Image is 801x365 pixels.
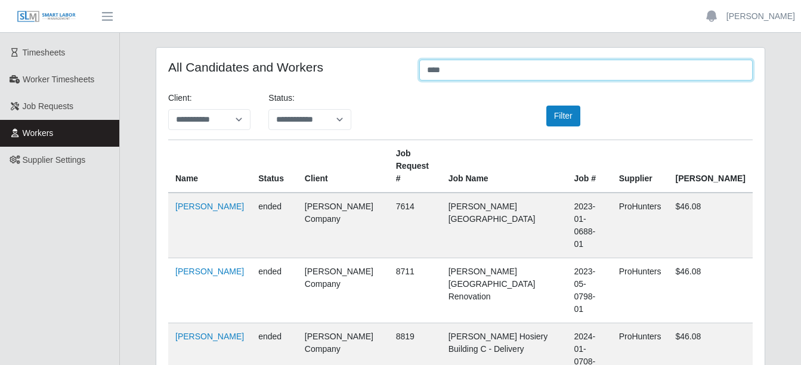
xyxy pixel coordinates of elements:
[175,202,244,211] a: [PERSON_NAME]
[251,258,298,323] td: ended
[168,92,192,104] label: Client:
[612,140,669,193] th: Supplier
[298,140,389,193] th: Client
[669,258,753,323] td: $46.08
[23,128,54,138] span: Workers
[441,140,567,193] th: Job Name
[389,258,441,323] td: 8711
[23,48,66,57] span: Timesheets
[175,332,244,341] a: [PERSON_NAME]
[441,258,567,323] td: [PERSON_NAME][GEOGRAPHIC_DATA] Renovation
[567,193,611,258] td: 2023-01-0688-01
[251,140,298,193] th: Status
[251,193,298,258] td: ended
[546,106,580,126] button: Filter
[389,193,441,258] td: 7614
[23,101,74,111] span: Job Requests
[669,193,753,258] td: $46.08
[567,140,611,193] th: Job #
[612,258,669,323] td: ProHunters
[168,60,401,75] h4: All Candidates and Workers
[441,193,567,258] td: [PERSON_NAME][GEOGRAPHIC_DATA]
[168,140,251,193] th: Name
[298,258,389,323] td: [PERSON_NAME] Company
[23,155,86,165] span: Supplier Settings
[298,193,389,258] td: [PERSON_NAME] Company
[389,140,441,193] th: Job Request #
[669,140,753,193] th: [PERSON_NAME]
[23,75,94,84] span: Worker Timesheets
[17,10,76,23] img: SLM Logo
[567,258,611,323] td: 2023-05-0798-01
[175,267,244,276] a: [PERSON_NAME]
[612,193,669,258] td: ProHunters
[268,92,295,104] label: Status:
[726,10,795,23] a: [PERSON_NAME]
